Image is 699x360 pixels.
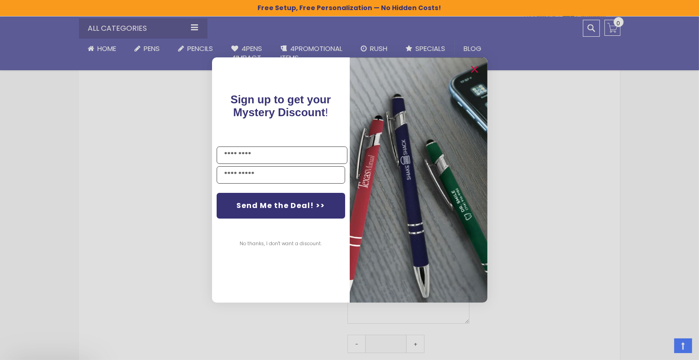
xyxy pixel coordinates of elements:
span: ! [230,93,331,118]
button: Send Me the Deal! >> [217,193,345,219]
span: Sign up to get your Mystery Discount [230,93,331,118]
img: pop-up-image [350,57,487,302]
button: Close dialog [467,62,482,77]
button: No thanks, I don't want a discount. [235,232,326,255]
